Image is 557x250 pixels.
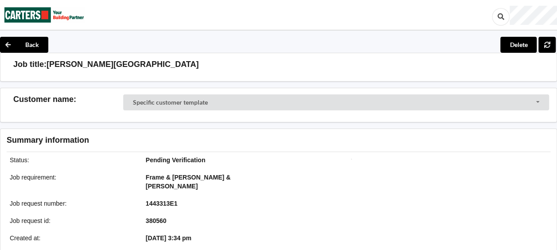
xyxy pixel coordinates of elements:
[123,94,549,110] div: Customer Selector
[510,6,557,25] div: User Profile
[4,156,140,164] div: Status :
[4,0,84,29] img: Carters
[133,99,208,105] div: Specific customer template
[146,156,206,164] b: Pending Verification
[4,173,140,191] div: Job requirement :
[500,37,537,53] button: Delete
[146,174,230,190] b: Frame & [PERSON_NAME] & [PERSON_NAME]
[4,216,140,225] div: Job request id :
[47,59,199,70] h3: [PERSON_NAME][GEOGRAPHIC_DATA]
[13,59,47,70] h3: Job title:
[4,199,140,208] div: Job request number :
[4,234,140,242] div: Created at :
[7,135,411,145] h3: Summary information
[146,200,178,207] b: 1443313E1
[146,217,167,224] b: 380560
[13,94,123,105] h3: Customer name :
[146,234,191,242] b: [DATE] 3:34 pm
